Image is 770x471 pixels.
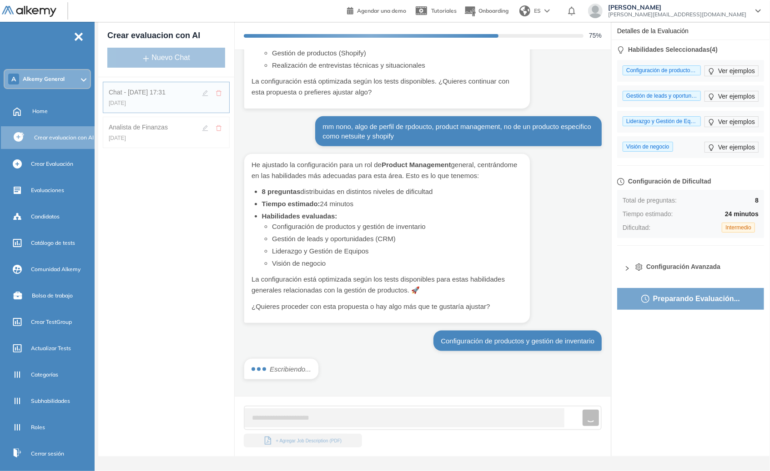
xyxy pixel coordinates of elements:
div: settingConfiguración Avanzada [617,257,764,281]
span: Onboarding [478,7,508,14]
span: Total de preguntas : [623,195,677,205]
div: Configuración de productos y gestión de inventario [441,336,594,346]
li: distribuidas en distintos niveles de dificultad [262,187,523,197]
button: bulbVer ejemplos [705,116,759,127]
div: Analista de Finanzas [109,123,196,132]
span: right [624,266,630,271]
span: clock-circle [617,178,624,185]
li: Gestión de productos (Shopify) [272,48,523,59]
span: [PERSON_NAME] [608,4,746,11]
span: Tiempo estimado : [623,209,673,219]
div: [DATE] [109,134,224,142]
img: arrow [544,9,550,13]
li: Liderazgo y Gestión de Equipos [272,246,523,257]
div: Chat - 3/9/2025 17:31 [109,88,196,97]
span: Ver ejemplos [718,66,755,76]
button: Enviar mensaje [583,410,599,426]
span: Configuración de productos y gestión de inventario [623,65,701,75]
button: audio [564,410,581,426]
span: Home [32,107,48,115]
span: delete [216,125,222,131]
strong: Tiempo estimado: [262,200,320,208]
strong: 8 [755,197,759,204]
li: 24 minutos [262,199,523,209]
button: plusNuevo Chat [107,48,225,68]
span: Cerrar sesión [31,450,64,458]
span: bulb [708,144,715,150]
span: Visión de negocio [623,142,673,152]
span: Catálogo de tests [31,239,75,247]
span: Gestión de leads y oportunidades (CRM) [623,91,701,101]
button: bulbVer ejemplos [705,142,759,153]
span: setting [635,263,643,271]
img: world [519,5,530,16]
span: Habilidades Seleccionadas ( 4 ) [628,45,718,55]
button: clock-circlePreparando Evaluación... [617,288,764,310]
div: [DATE] [109,99,224,107]
span: Comunidad Alkemy [31,265,81,273]
span: edit [202,90,208,96]
span: Crear TestGroup [31,318,72,326]
span: 75 % [589,31,602,40]
span: audio [568,413,577,422]
span: Dificultad : [623,223,650,233]
span: Configuración Avanzada [646,262,720,272]
span: Ver ejemplos [718,117,755,127]
button: file-pdf+ Agregar Job Description (PDF) [244,434,362,447]
strong: Habilidades evaluadas: [262,212,337,220]
button: edit [200,123,210,133]
li: Configuración de productos y gestión de inventario [272,222,523,232]
span: Evaluaciones [31,186,64,194]
p: ¿Quieres proceder con esta propuesta o hay algo más que te gustaría ajustar? [252,301,523,312]
span: delete [216,90,222,96]
button: delete [214,88,224,98]
span: Actualizar Tests [31,344,71,352]
button: bulbVer ejemplos [705,91,759,102]
span: bulb [617,46,624,54]
span: Roles [31,423,45,431]
div: Por favor espere a que se complete la operación actual [103,117,230,148]
span: Candidatos [31,213,60,221]
span: Ver ejemplos [718,142,755,152]
span: edit [202,125,208,131]
span: Escribiendo... [270,364,311,374]
p: He ajustado la configuración para un rol de general, centrándome en las habilidades más adecuadas... [252,159,523,181]
span: Bolsa de trabajo [32,292,73,300]
span: Alkemy General [23,75,65,83]
span: file-pdf [264,436,272,445]
div: mm nono, algo de perfil de rpdoucto, product management, no de un producto especifico como netsui... [322,122,594,141]
span: bulb [708,118,715,125]
span: ES [534,7,541,15]
span: Agendar una demo [357,7,406,14]
strong: 8 preguntas [262,188,301,195]
span: Subhabilidades [31,397,70,405]
span: Crear evaluacion con AI [34,134,94,142]
div: Detalles de la Evaluación [617,22,764,40]
strong: Product Management [382,161,451,169]
button: delete [214,123,224,133]
button: Onboarding [464,1,508,21]
span: Intermedio [722,223,755,233]
span: Categorías [31,371,58,379]
a: Agendar una demo [347,5,406,15]
li: Visión de negocio [272,258,523,269]
h3: Crear evaluacion con AI [107,31,225,41]
span: A [11,75,16,83]
button: bulbVer ejemplos [705,65,759,76]
strong: 24 minutos [725,210,759,218]
p: La configuración está optimizada según los tests disponibles. ¿Quieres continuar con esta propues... [252,76,523,98]
li: Gestión de leads y oportunidades (CRM) [272,234,523,244]
span: plus [142,55,150,62]
img: Logo [2,6,56,17]
span: Tutoriales [431,7,457,14]
span: Ver ejemplos [718,91,755,101]
p: La configuración está optimizada según los tests disponibles para estas habilidades generales rel... [252,274,523,296]
div: Por favor espere a que se complete la operación actual [103,82,230,113]
span: bulb [708,93,715,99]
span: Crear Evaluación [31,160,73,168]
li: Realización de entrevistas técnicas y situacionales [272,60,523,71]
button: edit [200,88,210,98]
span: Configuración de Dificultad [628,177,711,186]
span: bulb [708,67,715,74]
span: Liderazgo y Gestión de Equipos [623,116,701,126]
